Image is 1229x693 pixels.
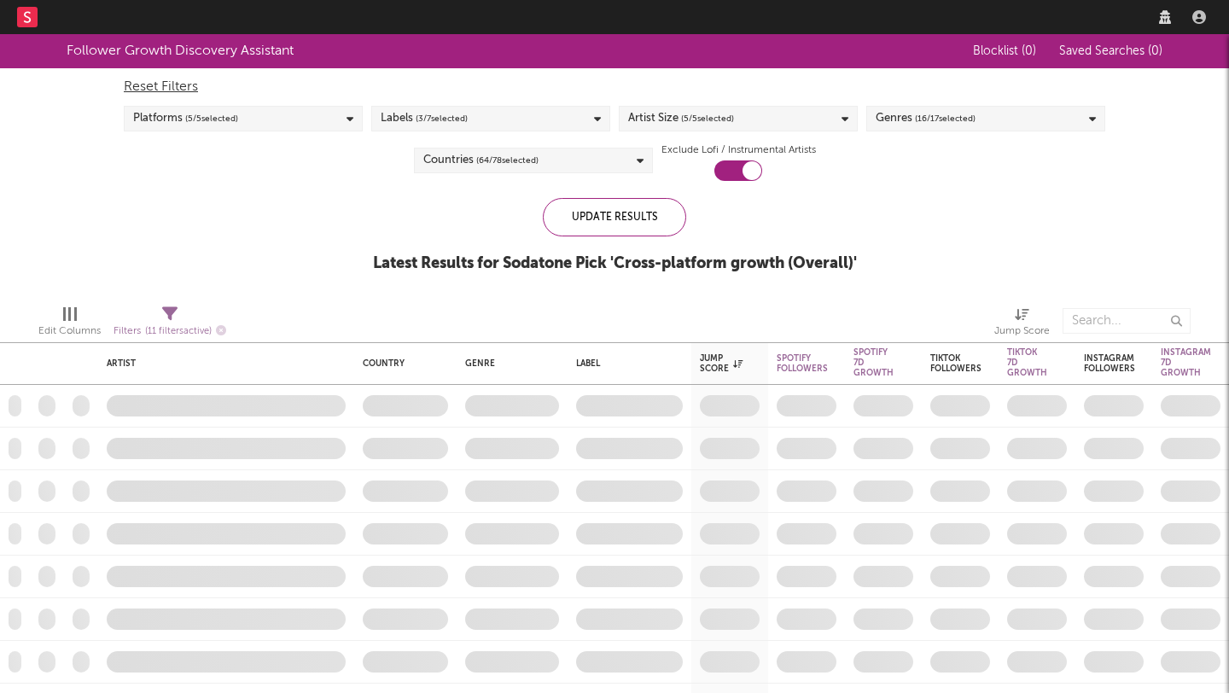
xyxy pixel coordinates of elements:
div: Latest Results for Sodatone Pick ' Cross-platform growth (Overall) ' [373,253,857,274]
div: Genres [876,108,976,129]
div: Artist [107,358,337,369]
div: Genre [465,358,550,369]
div: Spotify 7D Growth [853,347,894,378]
div: Spotify Followers [777,353,828,374]
div: Artist Size [628,108,734,129]
div: Follower Growth Discovery Assistant [67,41,294,61]
div: Tiktok Followers [930,353,981,374]
div: Country [363,358,440,369]
div: Platforms [133,108,238,129]
div: Reset Filters [124,77,1105,97]
span: ( 11 filters active) [145,327,212,336]
div: Edit Columns [38,300,101,349]
div: Instagram 7D Growth [1161,347,1211,378]
div: Edit Columns [38,321,101,341]
div: Jump Score [700,353,743,374]
div: Label [576,358,674,369]
div: Countries [423,150,539,171]
label: Exclude Lofi / Instrumental Artists [661,140,816,160]
span: ( 0 ) [1148,45,1162,57]
span: ( 3 / 7 selected) [416,108,468,129]
div: Tiktok 7D Growth [1007,347,1047,378]
div: Instagram Followers [1084,353,1135,374]
div: Jump Score [994,300,1050,349]
span: ( 5 / 5 selected) [185,108,238,129]
div: Labels [381,108,468,129]
button: Saved Searches (0) [1054,44,1162,58]
div: Update Results [543,198,686,236]
span: ( 16 / 17 selected) [915,108,976,129]
span: Blocklist [973,45,1036,57]
span: ( 0 ) [1022,45,1036,57]
span: Saved Searches [1059,45,1162,57]
span: ( 64 / 78 selected) [476,150,539,171]
span: ( 5 / 5 selected) [681,108,734,129]
div: Jump Score [994,321,1050,341]
div: Filters(11 filters active) [114,300,226,349]
input: Search... [1063,308,1191,334]
div: Filters [114,321,226,342]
